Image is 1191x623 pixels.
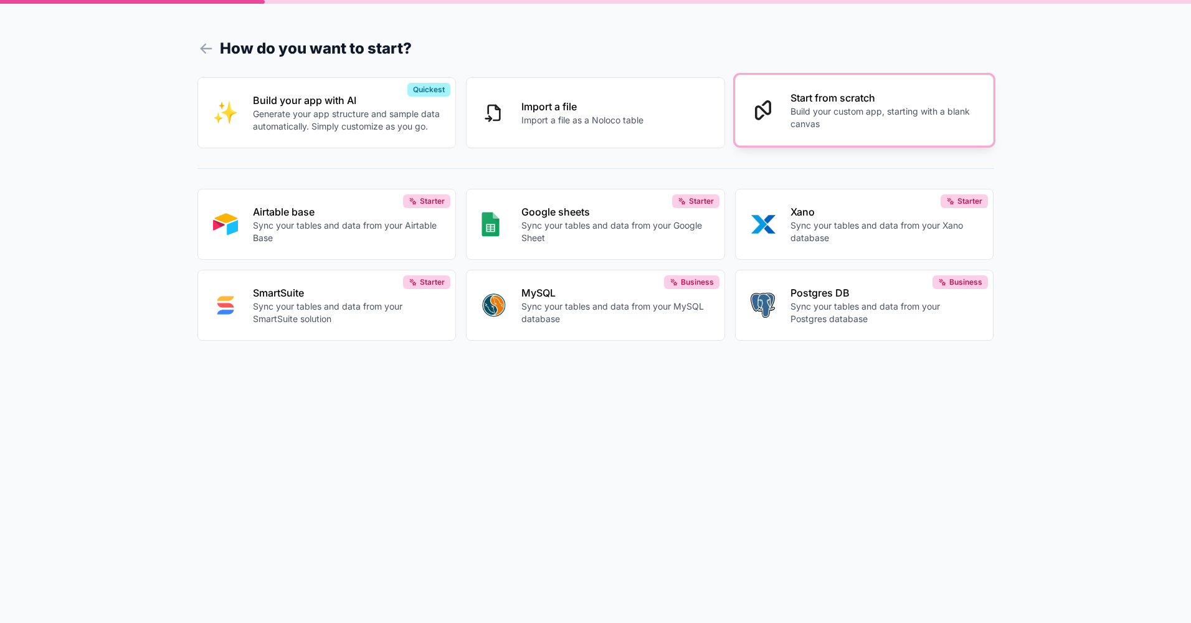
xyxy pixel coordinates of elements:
p: Import a file [521,99,643,114]
p: SmartSuite [253,285,441,300]
p: Sync your tables and data from your Airtable Base [253,219,441,244]
img: SMART_SUITE [213,293,238,318]
img: AIRTABLE [213,212,238,237]
button: AIRTABLEAirtable baseSync your tables and data from your Airtable BaseStarter [197,189,457,260]
span: Starter [420,196,445,206]
p: Google sheets [521,204,709,219]
span: Starter [957,196,982,206]
button: GOOGLE_SHEETSGoogle sheetsSync your tables and data from your Google SheetStarter [466,189,725,260]
p: Start from scratch [790,90,979,105]
h1: How do you want to start? [197,37,994,60]
p: MySQL [521,285,709,300]
button: POSTGRESPostgres DBSync your tables and data from your Postgres databaseBusiness [735,270,994,341]
img: POSTGRES [751,293,775,318]
p: Xano [790,204,979,219]
button: Import a fileImport a file as a Noloco table [466,77,725,148]
button: XANOXanoSync your tables and data from your Xano databaseStarter [735,189,994,260]
span: Business [681,277,714,287]
button: SMART_SUITESmartSuiteSync your tables and data from your SmartSuite solutionStarter [197,270,457,341]
button: INTERNAL_WITH_AIBuild your app with AIGenerate your app structure and sample data automatically. ... [197,77,457,148]
p: Import a file as a Noloco table [521,114,643,126]
img: INTERNAL_WITH_AI [213,100,238,125]
p: Sync your tables and data from your MySQL database [521,300,709,325]
span: Starter [689,196,714,206]
div: Quickest [407,83,450,97]
img: XANO [751,212,776,237]
img: MYSQL [482,293,506,318]
p: Sync your tables and data from your Google Sheet [521,219,709,244]
button: Start from scratchBuild your custom app, starting with a blank canvas [735,75,994,146]
p: Sync your tables and data from your SmartSuite solution [253,300,441,325]
button: MYSQLMySQLSync your tables and data from your MySQL databaseBusiness [466,270,725,341]
p: Sync your tables and data from your Xano database [790,219,979,244]
p: Airtable base [253,204,441,219]
p: Build your custom app, starting with a blank canvas [790,105,979,130]
span: Starter [420,277,445,287]
p: Build your app with AI [253,93,441,108]
img: GOOGLE_SHEETS [482,212,500,237]
span: Business [949,277,982,287]
p: Sync your tables and data from your Postgres database [790,300,979,325]
p: Postgres DB [790,285,979,300]
p: Generate your app structure and sample data automatically. Simply customize as you go. [253,108,441,133]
